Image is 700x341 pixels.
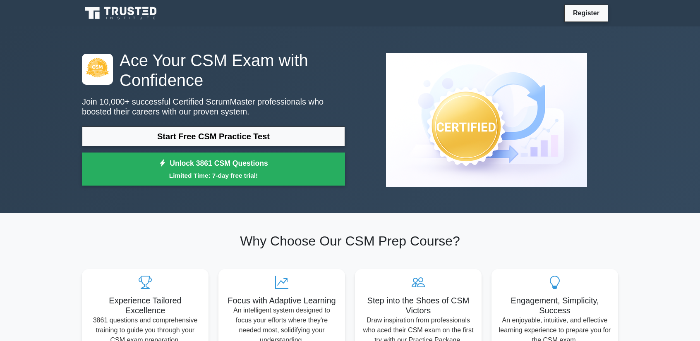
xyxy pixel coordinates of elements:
[82,97,345,117] p: Join 10,000+ successful Certified ScrumMaster professionals who boosted their careers with our pr...
[225,296,338,305] h5: Focus with Adaptive Learning
[92,171,335,180] small: Limited Time: 7-day free trial!
[82,126,345,146] a: Start Free CSM Practice Test
[82,233,618,249] h2: Why Choose Our CSM Prep Course?
[498,296,611,315] h5: Engagement, Simplicity, Success
[89,296,202,315] h5: Experience Tailored Excellence
[362,296,475,315] h5: Step into the Shoes of CSM Victors
[82,153,345,186] a: Unlock 3861 CSM QuestionsLimited Time: 7-day free trial!
[82,50,345,90] h1: Ace Your CSM Exam with Confidence
[568,8,604,18] a: Register
[379,46,594,193] img: Certified ScrumMaster Preview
